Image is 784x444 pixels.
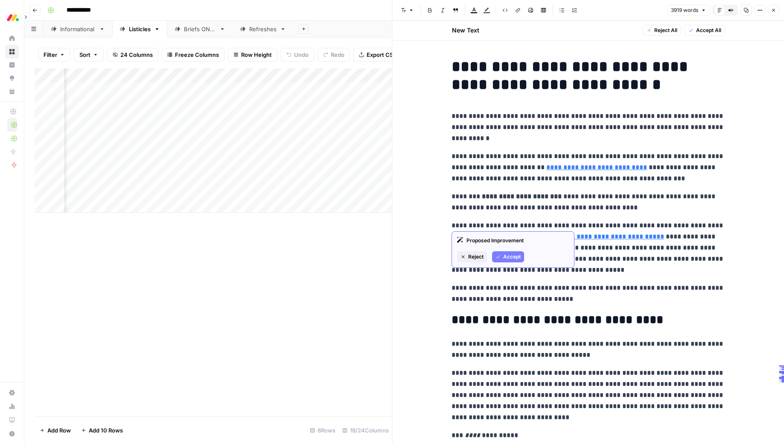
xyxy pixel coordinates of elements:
[468,253,484,261] span: Reject
[642,25,681,36] button: Reject All
[112,21,167,38] a: Listicles
[5,400,19,413] a: Usage
[35,423,76,437] button: Add Row
[5,45,19,59] a: Browse
[281,48,314,62] button: Undo
[654,26,677,34] span: Reject All
[671,6,698,14] span: 3919 words
[241,50,272,59] span: Row Height
[5,58,19,72] a: Insights
[667,5,710,16] button: 3919 words
[233,21,293,38] a: Refreshes
[249,25,277,33] div: Refreshes
[74,48,104,62] button: Sort
[175,50,219,59] span: Freeze Columns
[684,25,725,36] button: Accept All
[5,7,19,28] button: Workspace: Monday.com
[184,25,216,33] div: Briefs ONLY
[44,21,112,38] a: Informational
[79,50,90,59] span: Sort
[228,48,277,62] button: Row Height
[44,50,57,59] span: Filter
[452,26,479,35] h2: New Text
[107,48,158,62] button: 24 Columns
[38,48,70,62] button: Filter
[5,413,19,427] a: Learning Hub
[457,237,569,244] div: Proposed Improvement
[47,426,71,435] span: Add Row
[5,32,19,45] a: Home
[503,253,521,261] span: Accept
[318,48,350,62] button: Redo
[5,427,19,441] button: Help + Support
[167,21,233,38] a: Briefs ONLY
[5,71,19,85] a: Opportunities
[5,10,20,25] img: Monday.com Logo
[294,50,309,59] span: Undo
[457,251,487,262] button: Reject
[120,50,153,59] span: 24 Columns
[696,26,721,34] span: Accept All
[353,48,402,62] button: Export CSV
[367,50,397,59] span: Export CSV
[339,423,392,437] div: 19/24 Columns
[89,426,123,435] span: Add 10 Rows
[306,423,339,437] div: 8 Rows
[492,251,524,262] button: Accept
[5,386,19,400] a: Settings
[331,50,344,59] span: Redo
[60,25,96,33] div: Informational
[129,25,151,33] div: Listicles
[76,423,128,437] button: Add 10 Rows
[162,48,224,62] button: Freeze Columns
[5,85,19,98] a: Your Data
